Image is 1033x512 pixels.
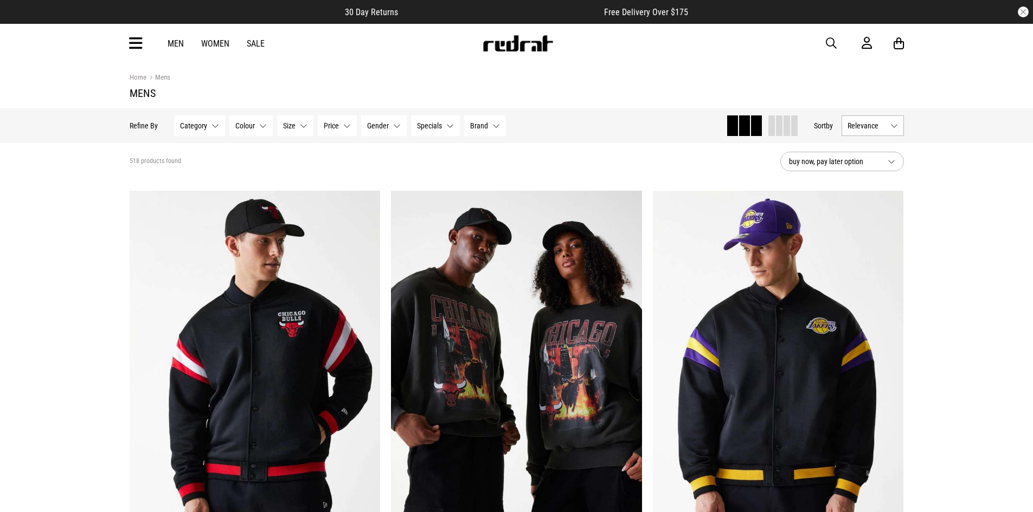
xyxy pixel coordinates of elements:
[848,121,886,130] span: Relevance
[235,121,255,130] span: Colour
[318,115,357,136] button: Price
[146,73,170,83] a: Mens
[130,157,181,166] span: 518 products found
[180,121,207,130] span: Category
[130,87,904,100] h1: Mens
[411,115,460,136] button: Specials
[229,115,273,136] button: Colour
[780,152,904,171] button: buy now, pay later option
[604,7,688,17] span: Free Delivery Over $175
[345,7,398,17] span: 30 Day Returns
[814,119,833,132] button: Sortby
[789,155,879,168] span: buy now, pay later option
[482,35,554,51] img: Redrat logo
[464,115,506,136] button: Brand
[247,38,265,49] a: Sale
[277,115,313,136] button: Size
[283,121,296,130] span: Size
[130,73,146,81] a: Home
[826,121,833,130] span: by
[168,38,184,49] a: Men
[470,121,488,130] span: Brand
[130,121,158,130] p: Refine By
[324,121,339,130] span: Price
[420,7,582,17] iframe: Customer reviews powered by Trustpilot
[367,121,389,130] span: Gender
[174,115,225,136] button: Category
[842,115,904,136] button: Relevance
[201,38,229,49] a: Women
[361,115,407,136] button: Gender
[417,121,442,130] span: Specials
